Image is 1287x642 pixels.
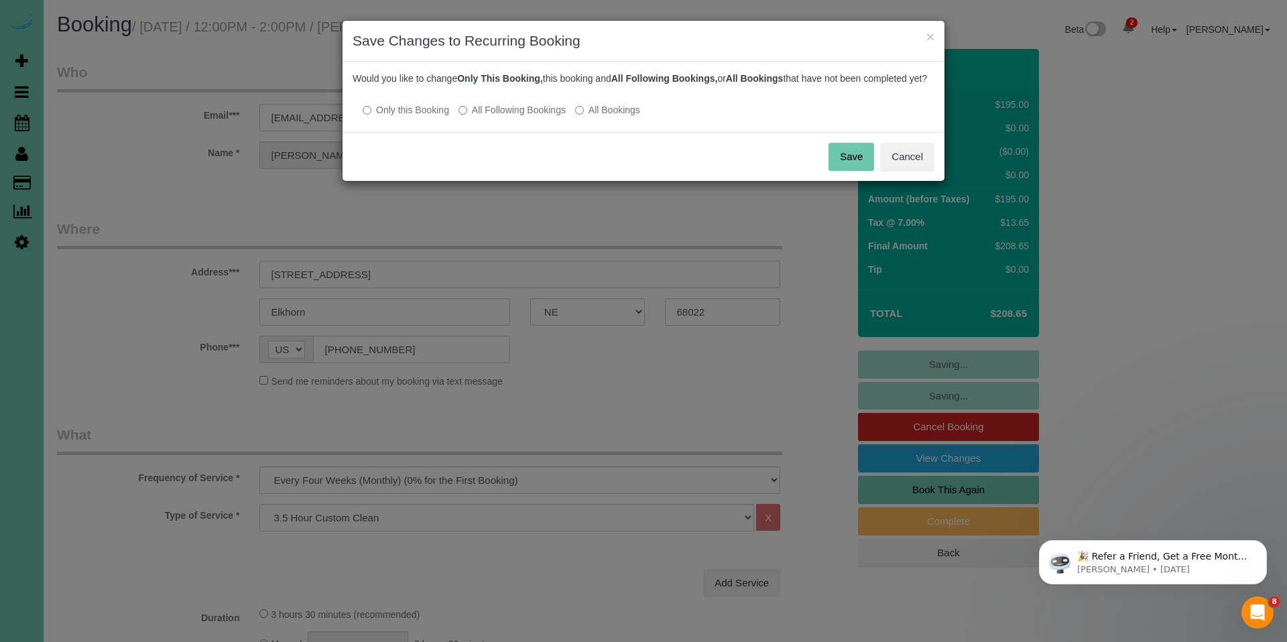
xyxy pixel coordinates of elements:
b: Only This Booking, [457,73,543,84]
iframe: Intercom live chat [1241,596,1274,629]
label: This and all the bookings after it will be changed. [458,103,566,117]
label: All bookings that have not been completed yet will be changed. [575,103,640,117]
button: × [926,29,934,44]
h3: Save Changes to Recurring Booking [353,31,934,51]
input: All Bookings [575,106,584,115]
button: Cancel [880,143,934,171]
button: Save [829,143,874,171]
b: All Bookings [726,73,784,84]
p: Would you like to change this booking and or that have not been completed yet? [353,72,934,85]
span: 8 [1269,596,1280,607]
b: All Following Bookings, [611,73,718,84]
label: All other bookings in the series will remain the same. [363,103,449,117]
input: Only this Booking [363,106,371,115]
iframe: Intercom notifications message [1019,512,1287,606]
input: All Following Bookings [458,106,467,115]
